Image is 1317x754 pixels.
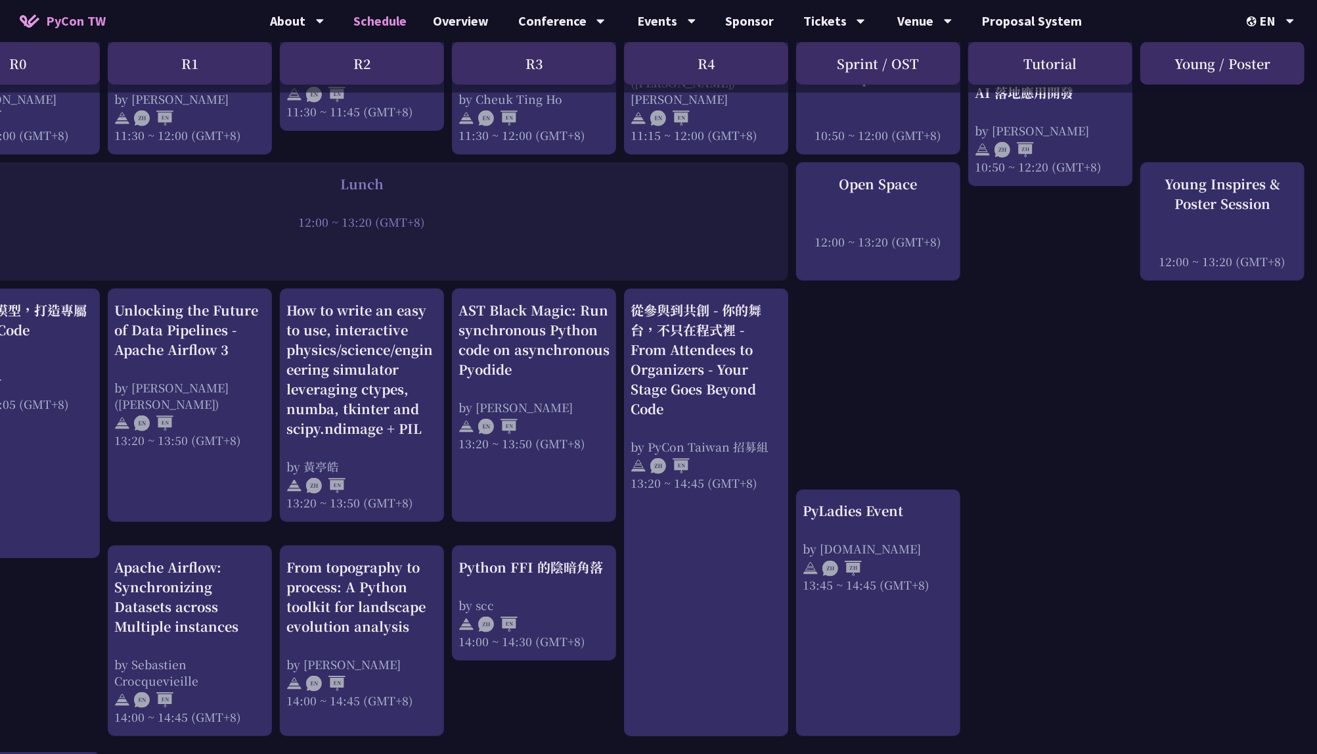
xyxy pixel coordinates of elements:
[822,561,862,577] img: ZHZH.38617ef.svg
[114,300,265,360] div: Unlocking the Future of Data Pipelines - Apache Airflow 3
[114,656,265,689] div: by Sebastien Crocquevieille
[631,300,782,419] div: 從參與到共創 - 你的舞台，不只在程式裡 - From Attendees to Organizers - Your Stage Goes Beyond Code
[631,300,782,725] a: 從參與到共創 - 你的舞台，不只在程式裡 - From Attendees to Organizers - Your Stage Goes Beyond Code by PyCon Taiwan...
[803,127,954,143] div: 10:50 ~ 12:00 (GMT+8)
[286,103,437,120] div: 11:30 ~ 11:45 (GMT+8)
[631,475,782,491] div: 13:20 ~ 14:45 (GMT+8)
[975,158,1126,175] div: 10:50 ~ 12:20 (GMT+8)
[452,42,616,85] div: R3
[650,110,690,126] img: ENEN.5a408d1.svg
[114,709,265,725] div: 14:00 ~ 14:45 (GMT+8)
[458,617,474,632] img: svg+xml;base64,PHN2ZyB4bWxucz0iaHR0cDovL3d3dy53My5vcmcvMjAwMC9zdmciIHdpZHRoPSIyNCIgaGVpZ2h0PSIyNC...
[114,557,265,725] a: Apache Airflow: Synchronizing Datasets across Multiple instances by Sebastien Crocquevieille 14:0...
[114,127,265,143] div: 11:30 ~ 12:00 (GMT+8)
[458,597,610,613] div: by scc
[46,11,106,31] span: PyCon TW
[631,127,782,143] div: 11:15 ~ 12:00 (GMT+8)
[458,557,610,577] div: Python FFI 的陰暗角落
[286,676,302,692] img: svg+xml;base64,PHN2ZyB4bWxucz0iaHR0cDovL3d3dy53My5vcmcvMjAwMC9zdmciIHdpZHRoPSIyNCIgaGVpZ2h0PSIyNC...
[803,561,818,577] img: svg+xml;base64,PHN2ZyB4bWxucz0iaHR0cDovL3d3dy53My5vcmcvMjAwMC9zdmciIHdpZHRoPSIyNCIgaGVpZ2h0PSIyNC...
[994,142,1034,158] img: ZHZH.38617ef.svg
[803,540,954,557] div: by [DOMAIN_NAME]
[1247,16,1260,26] img: Locale Icon
[803,174,954,270] a: Open Space 12:00 ~ 13:20 (GMT+8)
[458,300,610,379] div: AST Black Magic: Run synchronous Python code on asynchronous Pyodide
[803,501,954,521] div: PyLadies Event
[478,617,518,632] img: ZHEN.371966e.svg
[286,656,437,672] div: by [PERSON_NAME]
[478,419,518,435] img: ENEN.5a408d1.svg
[286,692,437,709] div: 14:00 ~ 14:45 (GMT+8)
[631,458,646,474] img: svg+xml;base64,PHN2ZyB4bWxucz0iaHR0cDovL3d3dy53My5vcmcvMjAwMC9zdmciIHdpZHRoPSIyNCIgaGVpZ2h0PSIyNC...
[458,419,474,435] img: svg+xml;base64,PHN2ZyB4bWxucz0iaHR0cDovL3d3dy53My5vcmcvMjAwMC9zdmciIHdpZHRoPSIyNCIgaGVpZ2h0PSIyNC...
[458,557,610,649] a: Python FFI 的陰暗角落 by scc 14:00 ~ 14:30 (GMT+8)
[280,42,444,85] div: R2
[803,233,954,250] div: 12:00 ~ 13:20 (GMT+8)
[114,432,265,448] div: 13:20 ~ 13:50 (GMT+8)
[108,42,272,85] div: R1
[478,110,518,126] img: ENEN.5a408d1.svg
[134,692,173,708] img: ENEN.5a408d1.svg
[968,42,1132,85] div: Tutorial
[114,415,130,431] img: svg+xml;base64,PHN2ZyB4bWxucz0iaHR0cDovL3d3dy53My5vcmcvMjAwMC9zdmciIHdpZHRoPSIyNCIgaGVpZ2h0PSIyNC...
[286,478,302,494] img: svg+xml;base64,PHN2ZyB4bWxucz0iaHR0cDovL3d3dy53My5vcmcvMjAwMC9zdmciIHdpZHRoPSIyNCIgaGVpZ2h0PSIyNC...
[286,458,437,475] div: by 黃亭皓
[114,91,265,107] div: by [PERSON_NAME]
[286,557,437,725] a: From topography to process: A Python toolkit for landscape evolution analysis by [PERSON_NAME] 14...
[286,300,437,511] a: How to write an easy to use, interactive physics/science/engineering simulator leveraging ctypes,...
[1147,174,1298,270] a: Young Inspires & Poster Session 12:00 ~ 13:20 (GMT+8)
[975,142,991,158] img: svg+xml;base64,PHN2ZyB4bWxucz0iaHR0cDovL3d3dy53My5vcmcvMjAwMC9zdmciIHdpZHRoPSIyNCIgaGVpZ2h0PSIyNC...
[803,174,954,194] div: Open Space
[631,110,646,126] img: svg+xml;base64,PHN2ZyB4bWxucz0iaHR0cDovL3d3dy53My5vcmcvMjAwMC9zdmciIHdpZHRoPSIyNCIgaGVpZ2h0PSIyNC...
[286,494,437,511] div: 13:20 ~ 13:50 (GMT+8)
[286,557,437,636] div: From topography to process: A Python toolkit for landscape evolution analysis
[306,87,346,103] img: ENEN.5a408d1.svg
[1140,42,1305,85] div: Young / Poster
[114,110,130,126] img: svg+xml;base64,PHN2ZyB4bWxucz0iaHR0cDovL3d3dy53My5vcmcvMjAwMC9zdmciIHdpZHRoPSIyNCIgaGVpZ2h0PSIyNC...
[975,122,1126,139] div: by [PERSON_NAME]
[114,692,130,708] img: svg+xml;base64,PHN2ZyB4bWxucz0iaHR0cDovL3d3dy53My5vcmcvMjAwMC9zdmciIHdpZHRoPSIyNCIgaGVpZ2h0PSIyNC...
[458,435,610,452] div: 13:20 ~ 13:50 (GMT+8)
[796,42,960,85] div: Sprint / OST
[20,14,39,28] img: Home icon of PyCon TW 2025
[458,399,610,415] div: by [PERSON_NAME]
[803,577,954,593] div: 13:45 ~ 14:45 (GMT+8)
[7,5,119,37] a: PyCon TW
[306,676,346,692] img: ENEN.5a408d1.svg
[458,127,610,143] div: 11:30 ~ 12:00 (GMT+8)
[624,42,788,85] div: R4
[458,633,610,649] div: 14:00 ~ 14:30 (GMT+8)
[134,415,173,431] img: ENEN.5a408d1.svg
[286,300,437,438] div: How to write an easy to use, interactive physics/science/engineering simulator leveraging ctypes,...
[458,300,610,511] a: AST Black Magic: Run synchronous Python code on asynchronous Pyodide by [PERSON_NAME] 13:20 ~ 13:...
[114,379,265,412] div: by [PERSON_NAME] ([PERSON_NAME])
[803,501,954,724] a: PyLadies Event by [DOMAIN_NAME] 13:45 ~ 14:45 (GMT+8)
[286,87,302,103] img: svg+xml;base64,PHN2ZyB4bWxucz0iaHR0cDovL3d3dy53My5vcmcvMjAwMC9zdmciIHdpZHRoPSIyNCIgaGVpZ2h0PSIyNC...
[134,110,173,126] img: ZHEN.371966e.svg
[1147,174,1298,214] div: Young Inspires & Poster Session
[1147,253,1298,270] div: 12:00 ~ 13:20 (GMT+8)
[631,438,782,455] div: by PyCon Taiwan 招募組
[114,300,265,511] a: Unlocking the Future of Data Pipelines - Apache Airflow 3 by [PERSON_NAME] ([PERSON_NAME]) 13:20 ...
[306,478,346,494] img: ZHEN.371966e.svg
[458,110,474,126] img: svg+xml;base64,PHN2ZyB4bWxucz0iaHR0cDovL3d3dy53My5vcmcvMjAwMC9zdmciIHdpZHRoPSIyNCIgaGVpZ2h0PSIyNC...
[458,91,610,107] div: by Cheuk Ting Ho
[114,557,265,636] div: Apache Airflow: Synchronizing Datasets across Multiple instances
[650,458,690,474] img: ZHEN.371966e.svg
